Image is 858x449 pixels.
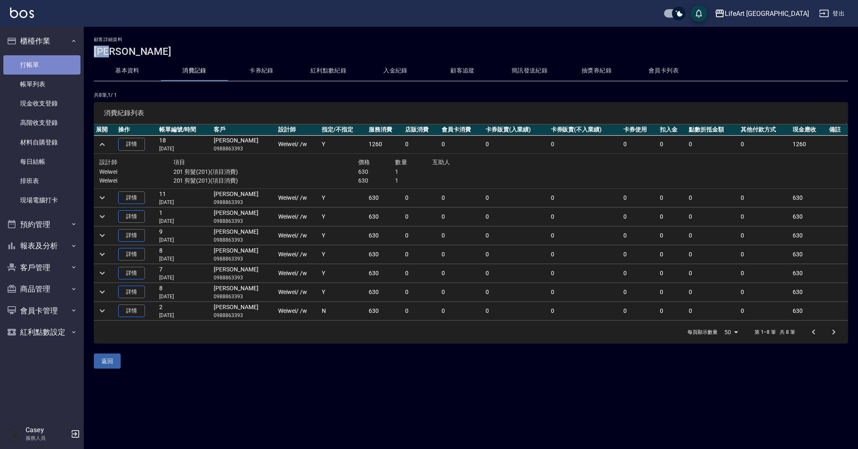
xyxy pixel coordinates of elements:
[276,207,320,226] td: Weiwei / /w
[395,168,432,176] p: 1
[367,245,403,263] td: 630
[658,124,687,135] th: 扣入金
[439,302,483,320] td: 0
[214,199,274,206] p: 0988863393
[320,302,367,320] td: N
[212,226,276,245] td: [PERSON_NAME]
[483,188,548,207] td: 0
[439,245,483,263] td: 0
[658,207,687,226] td: 0
[159,236,209,244] p: [DATE]
[621,245,658,263] td: 0
[228,61,295,81] button: 卡券紀錄
[687,245,739,263] td: 0
[395,176,432,185] p: 1
[214,145,274,152] p: 0988863393
[658,302,687,320] td: 0
[99,176,173,185] p: Weiwei
[159,217,209,225] p: [DATE]
[3,235,80,257] button: 報表及分析
[118,304,145,317] a: 詳情
[791,124,827,135] th: 現金應收
[214,236,274,244] p: 0988863393
[367,135,403,154] td: 1260
[159,255,209,263] p: [DATE]
[483,245,548,263] td: 0
[367,226,403,245] td: 630
[212,135,276,154] td: [PERSON_NAME]
[658,245,687,263] td: 0
[739,226,791,245] td: 0
[483,302,548,320] td: 0
[159,293,209,300] p: [DATE]
[367,188,403,207] td: 630
[483,264,548,282] td: 0
[687,207,739,226] td: 0
[320,188,367,207] td: Y
[3,257,80,279] button: 客戶管理
[157,226,212,245] td: 9
[320,283,367,301] td: Y
[3,214,80,235] button: 預約管理
[483,135,548,154] td: 0
[276,302,320,320] td: Weiwei / /w
[483,283,548,301] td: 0
[658,135,687,154] td: 0
[212,188,276,207] td: [PERSON_NAME]
[96,304,109,317] button: expand row
[403,188,439,207] td: 0
[116,124,157,135] th: 操作
[3,171,80,191] a: 排班表
[403,124,439,135] th: 店販消費
[687,302,739,320] td: 0
[157,135,212,154] td: 18
[739,124,791,135] th: 其他付款方式
[621,226,658,245] td: 0
[157,302,212,320] td: 2
[3,191,80,210] a: 現場電腦打卡
[630,61,697,81] button: 會員卡列表
[403,226,439,245] td: 0
[687,283,739,301] td: 0
[26,426,68,434] h5: Casey
[403,207,439,226] td: 0
[320,226,367,245] td: Y
[483,124,548,135] th: 卡券販賣(入業績)
[687,135,739,154] td: 0
[276,188,320,207] td: Weiwei / /w
[687,188,739,207] td: 0
[214,312,274,319] p: 0988863393
[3,321,80,343] button: 紅利點數設定
[658,283,687,301] td: 0
[7,426,23,442] img: Person
[26,434,68,442] p: 服務人員
[827,124,848,135] th: 備註
[791,264,827,282] td: 630
[439,124,483,135] th: 會員卡消費
[159,145,209,152] p: [DATE]
[367,283,403,301] td: 630
[549,207,622,226] td: 0
[118,210,145,223] a: 詳情
[118,267,145,280] a: 詳情
[658,188,687,207] td: 0
[429,61,496,81] button: 顧客追蹤
[791,283,827,301] td: 630
[549,245,622,263] td: 0
[212,124,276,135] th: 客戶
[99,159,117,165] span: 設計師
[96,229,109,242] button: expand row
[276,283,320,301] td: Weiwei / /w
[96,191,109,204] button: expand row
[157,283,212,301] td: 8
[3,133,80,152] a: 材料自購登錄
[621,207,658,226] td: 0
[94,354,121,369] button: 返回
[276,135,320,154] td: Weiwei / /w
[725,8,809,19] div: LifeArt [GEOGRAPHIC_DATA]
[739,264,791,282] td: 0
[791,188,827,207] td: 630
[212,264,276,282] td: [PERSON_NAME]
[159,199,209,206] p: [DATE]
[403,283,439,301] td: 0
